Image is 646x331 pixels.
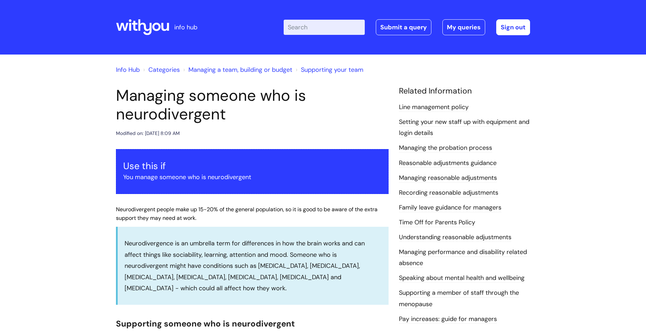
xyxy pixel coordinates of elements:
a: Speaking about mental health and wellbeing [399,274,525,283]
h1: Managing someone who is neurodivergent [116,86,389,124]
a: Family leave guidance for managers [399,203,501,212]
a: Recording reasonable adjustments [399,188,498,197]
a: Line management policy [399,103,469,112]
a: Submit a query [376,19,431,35]
p: info hub [174,22,197,33]
h3: Use this if [123,160,381,172]
a: Managing a team, building or budget [188,66,292,74]
li: Solution home [141,64,180,75]
span: Neurodivergent people make up 15-20% of the general population, so it is good to be aware of the ... [116,206,378,222]
li: Supporting your team [294,64,363,75]
a: Categories [148,66,180,74]
a: My queries [442,19,485,35]
div: Modified on: [DATE] 8:09 AM [116,129,180,138]
a: Pay increases: guide for managers [399,315,497,324]
a: Reasonable adjustments guidance [399,159,497,168]
p: You manage someone who is neurodivergent [123,172,381,183]
a: Managing the probation process [399,144,492,153]
input: Search [284,20,365,35]
a: Understanding reasonable adjustments [399,233,511,242]
a: Supporting your team [301,66,363,74]
a: Supporting a member of staff through the menopause [399,289,519,309]
a: Sign out [496,19,530,35]
a: Time Off for Parents Policy [399,218,475,227]
a: Managing reasonable adjustments [399,174,497,183]
a: Managing performance and disability related absence [399,248,527,268]
div: | - [284,19,530,35]
li: Managing a team, building or budget [182,64,292,75]
a: Info Hub [116,66,140,74]
span: Supporting someone who is neurodivergent [116,318,295,329]
p: Neurodivergence is an umbrella term for differences in how the brain works and can affect things ... [125,238,382,294]
a: Setting your new staff up with equipment and login details [399,118,529,138]
h4: Related Information [399,86,530,96]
